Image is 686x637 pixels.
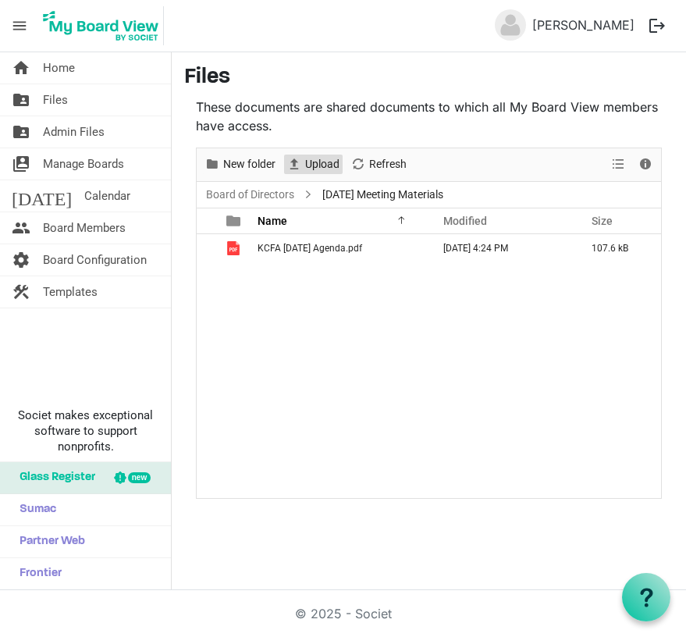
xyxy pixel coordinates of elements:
[12,244,30,276] span: settings
[5,11,34,41] span: menu
[368,155,408,174] span: Refresh
[38,6,164,45] img: My Board View Logo
[632,148,659,181] div: Details
[253,234,427,262] td: KCFA September 2025 Agenda.pdf is template cell column header Name
[641,9,674,42] button: logout
[38,6,170,45] a: My Board View Logo
[295,606,392,621] a: © 2025 - Societ
[12,558,62,589] span: Frontier
[258,243,362,254] span: KCFA [DATE] Agenda.pdf
[43,52,75,84] span: Home
[217,234,253,262] td: is template cell column header type
[43,244,147,276] span: Board Configuration
[12,462,95,493] span: Glass Register
[7,407,164,454] span: Societ makes exceptional software to support nonprofits.
[12,180,72,212] span: [DATE]
[427,234,575,262] td: September 10, 2025 4:24 PM column header Modified
[12,148,30,180] span: switch_account
[592,215,613,227] span: Size
[345,148,412,181] div: Refresh
[12,212,30,244] span: people
[304,155,341,174] span: Upload
[495,9,526,41] img: no-profile-picture.svg
[12,52,30,84] span: home
[443,215,487,227] span: Modified
[197,234,217,262] td: checkbox
[196,98,662,135] p: These documents are shared documents to which all My Board View members have access.
[84,180,130,212] span: Calendar
[12,116,30,148] span: folder_shared
[284,155,343,174] button: Upload
[128,472,151,483] div: new
[203,185,297,205] a: Board of Directors
[575,234,661,262] td: 107.6 kB is template cell column header Size
[12,494,56,525] span: Sumac
[258,215,287,227] span: Name
[199,148,281,181] div: New folder
[43,116,105,148] span: Admin Files
[202,155,279,174] button: New folder
[319,185,446,205] span: [DATE] Meeting Materials
[43,212,126,244] span: Board Members
[606,148,632,181] div: View
[184,65,674,91] h3: Files
[635,155,656,174] button: Details
[609,155,627,174] button: View dropdownbutton
[348,155,410,174] button: Refresh
[12,84,30,116] span: folder_shared
[12,526,85,557] span: Partner Web
[12,276,30,308] span: construction
[43,148,124,180] span: Manage Boards
[222,155,277,174] span: New folder
[526,9,641,41] a: [PERSON_NAME]
[43,84,68,116] span: Files
[281,148,345,181] div: Upload
[43,276,98,308] span: Templates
